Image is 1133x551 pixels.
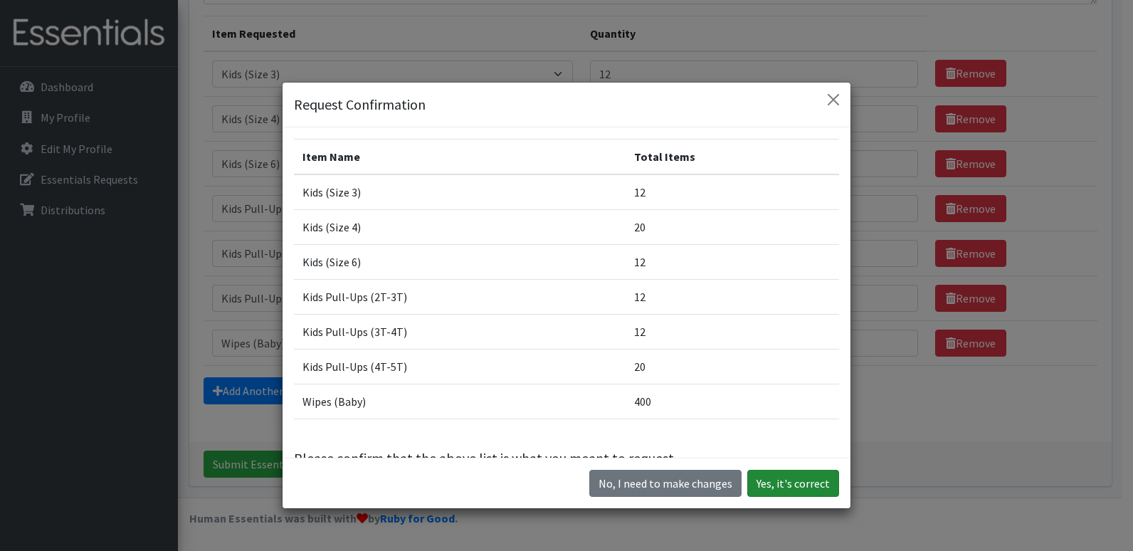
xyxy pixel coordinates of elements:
td: 20 [626,349,839,384]
td: Kids (Size 6) [294,244,626,279]
td: Kids Pull-Ups (3T-4T) [294,314,626,349]
td: Wipes (Baby) [294,384,626,419]
td: 20 [626,209,839,244]
td: 12 [626,174,839,210]
button: No I need to make changes [589,470,742,497]
td: Kids (Size 3) [294,174,626,210]
td: Kids Pull-Ups (2T-3T) [294,279,626,314]
td: Kids Pull-Ups (4T-5T) [294,349,626,384]
button: Yes, it's correct [747,470,839,497]
td: 12 [626,314,839,349]
button: Close [822,88,845,111]
td: 12 [626,279,839,314]
th: Item Name [294,139,626,174]
h5: Request Confirmation [294,94,426,115]
td: 400 [626,384,839,419]
th: Total Items [626,139,839,174]
td: 12 [626,244,839,279]
td: Kids (Size 4) [294,209,626,244]
p: Please confirm that the above list is what you meant to request. [294,448,839,469]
